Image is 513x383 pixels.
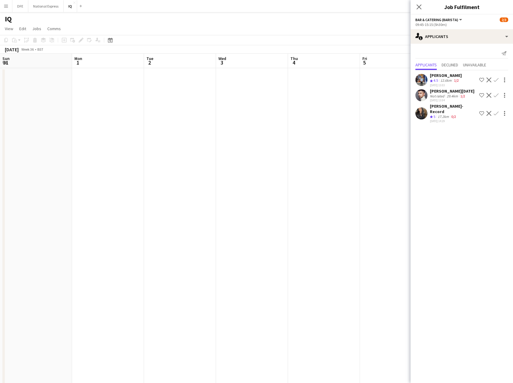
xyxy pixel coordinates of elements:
span: Edit [19,26,26,31]
div: BST [37,47,43,52]
div: [PERSON_NAME][DATE] [430,88,474,94]
button: IQ [64,0,77,12]
span: 1 [74,59,82,66]
div: 29.4km [446,94,459,98]
span: Jobs [32,26,41,31]
div: [PERSON_NAME] [430,73,462,78]
span: 4.5 [433,78,438,83]
span: Fri [362,56,367,61]
span: Applicants [415,63,437,67]
span: Thu [290,56,298,61]
span: 3 [217,59,226,66]
div: Not rated [430,94,446,98]
div: 09:45-15:15 (5h30m) [415,22,508,27]
div: [DATE] 14:29 [430,119,477,123]
span: Week 36 [20,47,35,52]
div: [DATE] [5,46,19,52]
span: 2/3 [500,17,508,22]
span: Sun [2,56,10,61]
a: Comms [45,25,63,33]
div: Applicants [411,29,513,44]
div: [DATE] 13:03 [430,83,462,87]
span: Mon [74,56,82,61]
button: Bar & Catering (Barista) [415,17,463,22]
button: DFE [12,0,28,12]
a: Edit [17,25,29,33]
div: [PERSON_NAME]-Record [430,103,477,114]
span: View [5,26,13,31]
span: 31 [2,59,10,66]
button: National Express [28,0,64,12]
a: Jobs [30,25,44,33]
app-skills-label: 1/2 [454,78,459,83]
app-skills-label: 0/2 [451,114,456,119]
a: View [2,25,16,33]
span: Wed [218,56,226,61]
span: Comms [47,26,61,31]
span: Unavailable [463,63,486,67]
span: 5 [361,59,367,66]
span: Bar & Catering (Barista) [415,17,458,22]
span: 2 [145,59,153,66]
div: 17.2km [436,114,450,119]
span: Tue [146,56,153,61]
app-skills-label: 1/2 [460,94,465,98]
span: 4 [289,59,298,66]
div: 12.6km [439,78,453,83]
span: 5 [433,114,435,119]
h1: IQ [5,14,12,24]
h3: Job Fulfilment [411,3,513,11]
div: [DATE] 13:04 [430,98,474,102]
span: Declined [442,63,458,67]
